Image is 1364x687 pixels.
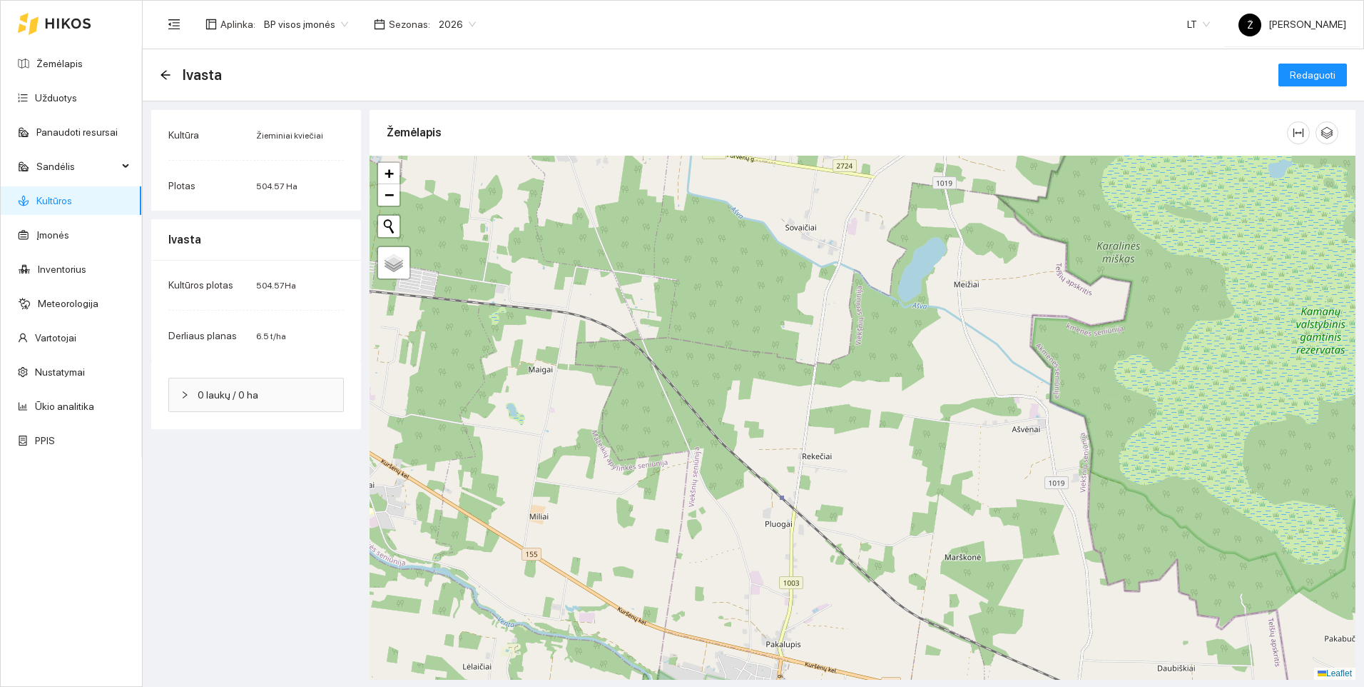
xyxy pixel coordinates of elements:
[160,69,171,81] div: Atgal
[36,126,118,138] a: Panaudoti resursai
[168,330,237,341] span: Derliaus planas
[1247,14,1253,36] span: Ž
[36,152,118,181] span: Sandėlis
[183,64,222,86] span: Ivasta
[1238,19,1346,30] span: [PERSON_NAME]
[439,14,476,35] span: 2026
[1290,67,1335,83] span: Redaguoti
[205,19,217,30] span: layout
[35,366,85,378] a: Nustatymai
[36,195,72,206] a: Kultūros
[168,18,180,31] span: menu-fold
[220,16,255,32] span: Aplinka :
[160,69,171,81] span: arrow-left
[36,58,83,69] a: Žemėlapis
[1278,64,1347,86] button: Redaguoti
[256,131,323,141] span: Žieminiai kviečiai
[1318,668,1352,678] a: Leaflet
[169,378,343,411] div: 0 laukų / 0 ha
[378,216,399,237] button: Initiate a new search
[378,247,409,279] a: Layers
[1187,14,1210,35] span: LT
[387,112,1287,153] div: Žemėlapis
[374,19,385,30] span: calendar
[378,163,399,184] a: Zoom in
[168,129,199,141] span: Kultūra
[385,164,394,182] span: +
[35,435,55,446] a: PPIS
[160,10,188,39] button: menu-fold
[35,401,94,412] a: Ūkio analitika
[256,281,296,291] span: 504.57 Ha
[198,387,332,403] span: 0 laukų / 0 ha
[35,92,77,104] a: Užduotys
[180,391,189,399] span: right
[168,180,195,191] span: Plotas
[385,186,394,204] span: −
[38,298,98,309] a: Meteorologija
[389,16,430,32] span: Sezonas :
[256,181,297,191] span: 504.57 Ha
[35,332,76,343] a: Vartotojai
[168,219,344,260] div: Ivasta
[36,229,69,241] a: Įmonės
[1288,127,1309,139] span: column-width
[378,184,399,206] a: Zoom out
[264,14,348,35] span: BP visos įmonės
[168,279,233,291] span: Kultūros plotas
[1287,121,1310,144] button: column-width
[256,331,286,341] span: 6.5 t/ha
[38,264,86,275] a: Inventorius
